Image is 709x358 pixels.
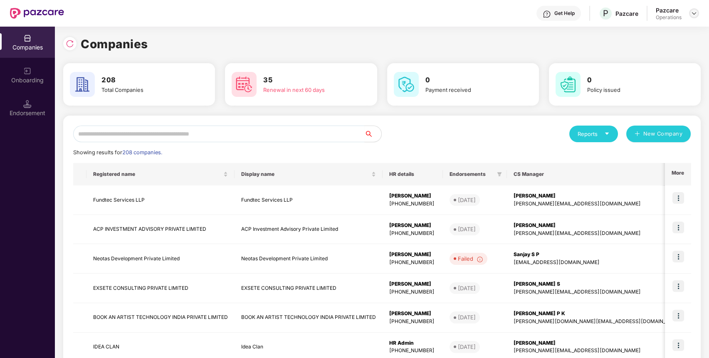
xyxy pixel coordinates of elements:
div: [PHONE_NUMBER] [389,288,436,296]
span: Endorsements [450,171,494,178]
div: [PERSON_NAME] [389,192,436,200]
img: svg+xml;base64,PHN2ZyBpZD0iSW5mb18tXzMyeDMyIiBkYXRhLW5hbWU9IkluZm8gLSAzMngzMiIgeG1sbnM9Imh0dHA6Ly... [477,256,483,263]
img: New Pazcare Logo [10,8,64,19]
th: HR details [383,163,443,185]
img: svg+xml;base64,PHN2ZyB3aWR0aD0iMjAiIGhlaWdodD0iMjAiIHZpZXdCb3g9IjAgMCAyMCAyMCIgZmlsbD0ibm9uZSIgeG... [23,67,32,75]
div: [PERSON_NAME] [514,339,682,347]
div: [PERSON_NAME][EMAIL_ADDRESS][DOMAIN_NAME] [514,200,682,208]
img: icon [672,251,684,262]
div: [PERSON_NAME][DOMAIN_NAME][EMAIL_ADDRESS][DOMAIN_NAME] [514,318,682,326]
div: [PERSON_NAME] [389,251,436,259]
img: svg+xml;base64,PHN2ZyBpZD0iQ29tcGFuaWVzIiB4bWxucz0iaHR0cDovL3d3dy53My5vcmcvMjAwMC9zdmciIHdpZHRoPS... [23,34,32,42]
td: ACP Investment Advisory Private Limited [235,215,383,244]
div: Pazcare [615,10,638,17]
td: EXSETE CONSULTING PRIVATE LIMITED [86,274,235,303]
button: plusNew Company [626,126,691,142]
img: svg+xml;base64,PHN2ZyBpZD0iUmVsb2FkLTMyeDMyIiB4bWxucz0iaHR0cDovL3d3dy53My5vcmcvMjAwMC9zdmciIHdpZH... [66,40,74,48]
div: [DATE] [458,343,476,351]
div: [PERSON_NAME] [514,222,682,230]
div: [DATE] [458,225,476,233]
div: [PERSON_NAME] [389,222,436,230]
div: [EMAIL_ADDRESS][DOMAIN_NAME] [514,259,682,267]
span: New Company [643,130,683,138]
h1: Companies [81,35,148,53]
h3: 208 [101,75,192,86]
span: caret-down [604,131,610,136]
div: HR Admin [389,339,436,347]
div: [DATE] [458,196,476,204]
h3: 0 [425,75,516,86]
div: [PERSON_NAME] S [514,280,682,288]
img: icon [672,339,684,351]
td: EXSETE CONSULTING PRIVATE LIMITED [235,274,383,303]
th: More [665,163,691,185]
img: svg+xml;base64,PHN2ZyB4bWxucz0iaHR0cDovL3d3dy53My5vcmcvMjAwMC9zdmciIHdpZHRoPSI2MCIgaGVpZ2h0PSI2MC... [394,72,419,97]
td: Neotas Development Private Limited [235,244,383,274]
div: [PHONE_NUMBER] [389,230,436,237]
img: icon [672,192,684,204]
div: Get Help [554,10,575,17]
span: search [364,131,381,137]
img: svg+xml;base64,PHN2ZyB4bWxucz0iaHR0cDovL3d3dy53My5vcmcvMjAwMC9zdmciIHdpZHRoPSI2MCIgaGVpZ2h0PSI2MC... [70,72,95,97]
div: [PERSON_NAME] [389,280,436,288]
td: BOOK AN ARTIST TECHNOLOGY INDIA PRIVATE LIMITED [86,303,235,333]
div: Failed [458,254,483,263]
td: Fundtec Services LLP [86,185,235,215]
div: [PHONE_NUMBER] [389,347,436,355]
img: icon [672,280,684,292]
img: svg+xml;base64,PHN2ZyB4bWxucz0iaHR0cDovL3d3dy53My5vcmcvMjAwMC9zdmciIHdpZHRoPSI2MCIgaGVpZ2h0PSI2MC... [556,72,581,97]
div: [PERSON_NAME][EMAIL_ADDRESS][DOMAIN_NAME] [514,347,682,355]
div: [PERSON_NAME] P K [514,310,682,318]
span: Display name [241,171,370,178]
span: Registered name [93,171,222,178]
span: P [603,8,608,18]
div: [PERSON_NAME] [514,192,682,200]
img: svg+xml;base64,PHN2ZyBpZD0iRHJvcGRvd24tMzJ4MzIiIHhtbG5zPSJodHRwOi8vd3d3LnczLm9yZy8yMDAwL3N2ZyIgd2... [691,10,697,17]
span: filter [495,169,504,179]
img: icon [672,222,684,233]
td: Fundtec Services LLP [235,185,383,215]
div: Payment received [425,86,516,94]
div: [PERSON_NAME][EMAIL_ADDRESS][DOMAIN_NAME] [514,230,682,237]
img: icon [672,310,684,321]
div: [PHONE_NUMBER] [389,200,436,208]
td: Neotas Development Private Limited [86,244,235,274]
div: [PERSON_NAME][EMAIL_ADDRESS][DOMAIN_NAME] [514,288,682,296]
div: Pazcare [656,6,682,14]
div: [PERSON_NAME] [389,310,436,318]
div: Reports [578,130,610,138]
td: ACP INVESTMENT ADVISORY PRIVATE LIMITED [86,215,235,244]
span: filter [497,172,502,177]
h3: 0 [587,75,677,86]
img: svg+xml;base64,PHN2ZyBpZD0iSGVscC0zMngzMiIgeG1sbnM9Imh0dHA6Ly93d3cudzMub3JnLzIwMDAvc3ZnIiB3aWR0aD... [543,10,551,18]
span: plus [635,131,640,138]
div: [DATE] [458,313,476,321]
span: 208 companies. [122,149,162,156]
div: Total Companies [101,86,192,94]
button: search [364,126,382,142]
td: BOOK AN ARTIST TECHNOLOGY INDIA PRIVATE LIMITED [235,303,383,333]
span: Showing results for [73,149,162,156]
div: Sanjay S P [514,251,682,259]
div: [PHONE_NUMBER] [389,318,436,326]
img: svg+xml;base64,PHN2ZyB3aWR0aD0iMTQuNSIgaGVpZ2h0PSIxNC41IiB2aWV3Qm94PSIwIDAgMTYgMTYiIGZpbGw9Im5vbm... [23,100,32,108]
img: svg+xml;base64,PHN2ZyB4bWxucz0iaHR0cDovL3d3dy53My5vcmcvMjAwMC9zdmciIHdpZHRoPSI2MCIgaGVpZ2h0PSI2MC... [232,72,257,97]
div: Renewal in next 60 days [263,86,353,94]
span: CS Manager [514,171,675,178]
th: Display name [235,163,383,185]
h3: 35 [263,75,353,86]
th: Registered name [86,163,235,185]
div: Policy issued [587,86,677,94]
div: [DATE] [458,284,476,292]
div: [PHONE_NUMBER] [389,259,436,267]
div: Operations [656,14,682,21]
